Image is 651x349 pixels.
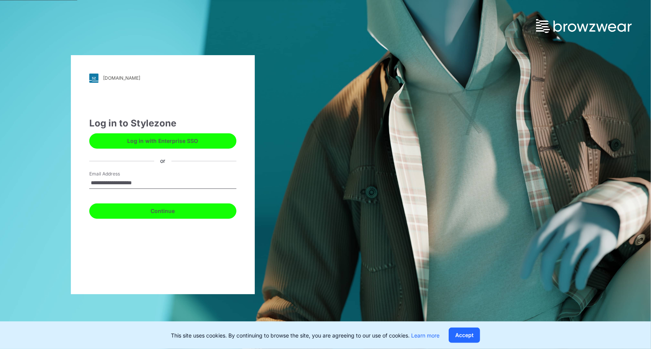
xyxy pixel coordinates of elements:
[89,133,236,149] button: Log in with Enterprise SSO
[154,157,171,165] div: or
[89,116,236,130] div: Log in to Stylezone
[89,74,236,83] a: [DOMAIN_NAME]
[536,19,632,33] img: browzwear-logo.73288ffb.svg
[411,332,439,339] a: Learn more
[103,75,140,81] div: [DOMAIN_NAME]
[449,328,480,343] button: Accept
[171,331,439,339] p: This site uses cookies. By continuing to browse the site, you are agreeing to our use of cookies.
[89,74,98,83] img: svg+xml;base64,PHN2ZyB3aWR0aD0iMjgiIGhlaWdodD0iMjgiIHZpZXdCb3g9IjAgMCAyOCAyOCIgZmlsbD0ibm9uZSIgeG...
[89,203,236,219] button: Continue
[89,170,143,177] label: Email Address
